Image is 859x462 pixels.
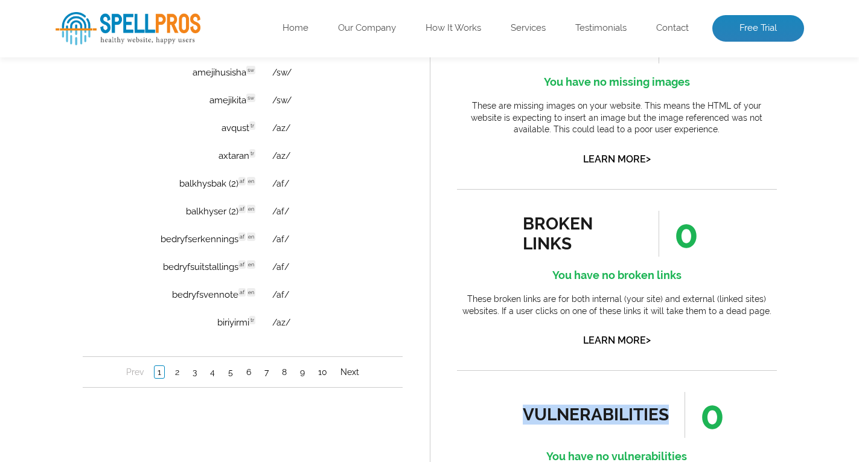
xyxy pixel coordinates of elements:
h4: You have no broken links [457,266,777,285]
a: 3 [107,337,117,349]
span: tr [167,120,173,129]
a: 6 [161,337,171,349]
a: /sw/ [190,39,209,48]
td: bedryfserkennings [31,197,180,223]
a: 2 [89,337,100,349]
a: Services [511,22,546,34]
td: axtaran [31,114,180,140]
td: bedryfsvennote [31,252,180,279]
p: These broken links are for both internal (your site) and external (linked sites) websites. If a u... [457,294,777,317]
span: af [156,148,163,156]
a: Next [255,337,279,349]
td: amejikita [31,58,180,85]
td: biriyirmi [31,280,180,307]
span: af [156,204,163,212]
span: af [156,259,163,268]
span: en [164,204,173,212]
td: balkhyser (2) [31,169,180,196]
a: /sw/ [190,66,209,76]
span: 0 [685,392,724,438]
span: en [164,231,173,240]
span: en [164,176,173,184]
a: Free Trial [712,15,804,42]
a: /af/ [190,150,206,159]
a: /af/ [190,205,206,215]
a: 8 [196,337,207,349]
h4: You have no missing images [457,72,777,92]
a: Home [283,22,308,34]
a: 4 [124,337,135,349]
a: Our Company [338,22,396,34]
span: > [646,150,651,167]
a: Contact [656,22,689,34]
div: vulnerabilities [523,405,669,425]
td: balkhysbak (2) [31,141,180,168]
a: 1 [71,336,82,350]
a: 7 [179,337,189,349]
a: How It Works [426,22,481,34]
span: tr [167,92,173,101]
span: sw [164,37,173,45]
td: avqust [31,86,180,112]
span: sw [164,65,173,73]
a: /af/ [190,233,206,243]
th: Error Word [31,1,180,29]
a: /az/ [190,94,208,104]
a: /az/ [190,122,208,132]
td: amejihusisha [31,30,180,57]
a: /az/ [190,289,208,298]
a: /af/ [190,178,206,187]
a: Learn More> [583,335,651,346]
a: 5 [142,337,153,349]
th: Website Page [181,1,289,29]
a: 10 [232,337,247,349]
div: broken links [523,214,632,254]
span: en [164,148,173,156]
a: Testimonials [575,22,627,34]
span: tr [167,287,173,295]
span: af [156,176,163,184]
span: > [646,332,651,348]
p: These are missing images on your website. This means the HTML of your website is expecting to ins... [457,100,777,136]
a: Learn More> [583,153,651,165]
span: 0 [659,211,698,257]
a: /af/ [190,261,206,271]
span: af [156,231,163,240]
td: bedryfsuitstallings [31,225,180,251]
a: 9 [214,337,225,349]
span: en [164,259,173,268]
img: SpellPros [56,12,200,45]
